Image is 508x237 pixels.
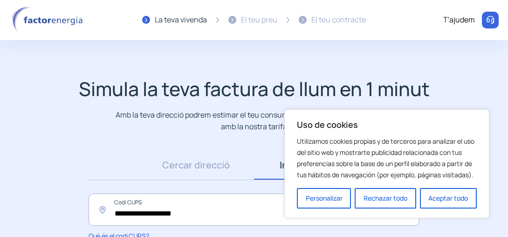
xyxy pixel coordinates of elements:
a: Cercar direcció [137,151,254,180]
div: Uso de cookies [284,109,489,218]
button: Aceptar todo [420,188,477,209]
div: El teu contracte [311,14,366,26]
img: logo factor [9,7,89,34]
div: El teu preu [241,14,277,26]
p: Utilizamos cookies propias y de terceros para analizar el uso del sitio web y mostrarte publicida... [297,136,477,181]
a: Introduir CUPS [254,151,371,180]
button: Personalizar [297,188,351,209]
p: Amb la teva direcció podrem estimar el teu consum per calcular quant estalviaries amb la nostra t... [114,109,395,132]
img: llamar [486,15,495,25]
button: Rechazar todo [355,188,416,209]
p: Uso de cookies [297,119,477,130]
div: La teva vivenda [155,14,207,26]
h1: Simula la teva factura de llum en 1 minut [79,77,430,100]
div: T'ajudem [443,14,475,26]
